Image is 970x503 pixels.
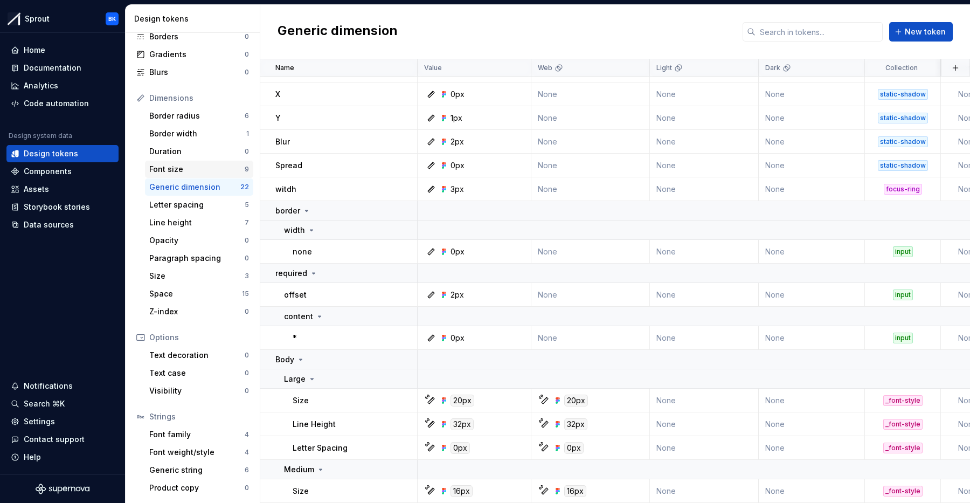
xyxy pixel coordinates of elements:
[564,395,588,406] div: 20px
[759,130,865,154] td: None
[149,93,249,104] div: Dimensions
[24,219,74,230] div: Data sources
[149,164,245,175] div: Font size
[149,199,245,210] div: Letter spacing
[8,12,20,25] img: b6c2a6ff-03c2-4811-897b-2ef07e5e0e51.png
[149,67,245,78] div: Blurs
[893,290,913,300] div: input
[145,161,253,178] a: Font size9
[656,64,672,72] p: Light
[451,485,473,497] div: 16px
[531,106,650,130] td: None
[451,246,465,257] div: 0px
[24,452,41,463] div: Help
[765,64,780,72] p: Dark
[883,395,923,406] div: _font-style
[293,443,348,453] p: Letter Spacing
[245,236,249,245] div: 0
[24,80,58,91] div: Analytics
[149,411,249,422] div: Strings
[451,136,464,147] div: 2px
[245,218,249,227] div: 7
[245,387,249,395] div: 0
[878,113,928,123] div: static-shadow
[284,225,305,236] p: width
[275,354,294,365] p: Body
[650,106,759,130] td: None
[650,130,759,154] td: None
[275,184,296,195] p: witdh
[24,148,78,159] div: Design tokens
[759,412,865,436] td: None
[531,283,650,307] td: None
[149,253,245,264] div: Paragraph spacing
[245,50,249,59] div: 0
[145,426,253,443] a: Font family4
[24,416,55,427] div: Settings
[149,128,246,139] div: Border width
[293,486,309,497] p: Size
[24,202,90,212] div: Storybook stories
[650,154,759,177] td: None
[149,368,245,378] div: Text case
[284,311,313,322] p: content
[759,479,865,503] td: None
[451,442,470,454] div: 0px
[245,165,249,174] div: 9
[759,389,865,412] td: None
[145,250,253,267] a: Paragraph spacing0
[451,89,465,100] div: 0px
[6,77,119,94] a: Analytics
[245,272,249,280] div: 3
[759,82,865,106] td: None
[293,246,312,257] p: none
[24,45,45,56] div: Home
[564,442,584,454] div: 0px
[6,431,119,448] button: Contact support
[149,31,245,42] div: Borders
[145,125,253,142] a: Border width1
[905,26,946,37] span: New token
[149,332,249,343] div: Options
[9,132,72,140] div: Design system data
[149,385,245,396] div: Visibility
[275,268,307,279] p: required
[451,418,474,430] div: 32px
[275,160,302,171] p: Spread
[149,465,245,476] div: Generic string
[451,160,465,171] div: 0px
[6,216,119,233] a: Data sources
[451,184,464,195] div: 3px
[451,113,462,123] div: 1px
[759,106,865,130] td: None
[132,28,253,45] a: Borders0
[145,364,253,382] a: Text case0
[650,177,759,201] td: None
[275,89,280,100] p: X
[2,7,123,30] button: SproutBK
[134,13,255,24] div: Design tokens
[275,205,300,216] p: border
[883,486,923,497] div: _font-style
[284,374,306,384] p: Large
[145,444,253,461] a: Font weight/style4
[6,198,119,216] a: Storybook stories
[245,201,249,209] div: 5
[6,181,119,198] a: Assets
[145,178,253,196] a: Generic dimension22
[759,283,865,307] td: None
[531,130,650,154] td: None
[278,22,398,42] h2: Generic dimension
[6,95,119,112] a: Code automation
[878,160,928,171] div: static-shadow
[885,64,918,72] p: Collection
[145,214,253,231] a: Line height7
[650,326,759,350] td: None
[531,177,650,201] td: None
[6,59,119,77] a: Documentation
[245,448,249,457] div: 4
[145,196,253,213] a: Letter spacing5
[132,46,253,63] a: Gradients0
[36,484,89,494] svg: Supernova Logo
